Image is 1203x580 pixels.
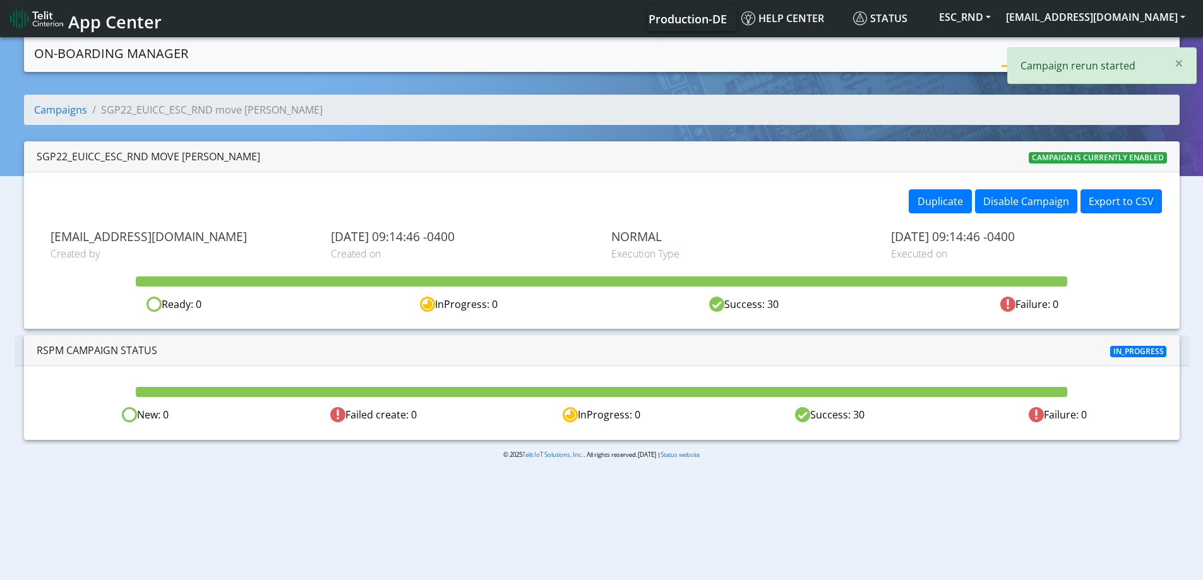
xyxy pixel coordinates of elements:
[853,11,907,25] span: Status
[87,102,323,117] li: SGP22_EUICC_ESC_RND move [PERSON_NAME]
[1069,40,1170,65] a: Create campaign
[795,407,810,422] img: Success
[488,407,715,423] div: InProgress: 0
[51,229,312,244] span: [EMAIL_ADDRESS][DOMAIN_NAME]
[68,10,162,33] span: App Center
[10,9,63,29] img: logo-telit-cinterion-gw-new.png
[34,41,188,66] a: On-Boarding Manager
[1029,407,1044,422] img: Failed
[1175,52,1183,73] span: ×
[10,5,160,32] a: App Center
[1000,297,1015,312] img: fail.svg
[32,297,316,312] div: Ready: 0
[330,407,345,422] img: Failed
[736,6,848,31] a: Help center
[316,297,601,312] div: InProgress: 0
[1162,48,1196,78] button: Close
[943,407,1171,423] div: Failure: 0
[975,189,1077,213] button: Disable Campaign
[331,229,592,244] span: [DATE] 09:14:46 -0400
[563,407,578,422] img: In progress
[260,407,488,423] div: Failed create: 0
[32,407,260,423] div: New: 0
[420,297,435,312] img: in-progress.svg
[741,11,755,25] img: knowledge.svg
[611,229,873,244] span: NORMAL
[602,297,887,312] div: Success: 30
[661,451,700,459] a: Status website
[310,450,893,459] p: © 2025 . All rights reserved.[DATE] |
[147,297,162,312] img: ready.svg
[34,103,87,117] a: Campaigns
[51,246,312,261] span: Created by
[1080,189,1162,213] button: Export to CSV
[648,6,726,31] a: Your current platform instance
[1002,40,1069,65] a: Campaigns
[37,149,260,164] div: SGP22_EUICC_ESC_RND move [PERSON_NAME]
[649,11,727,27] span: Production-DE
[715,407,943,423] div: Success: 30
[24,95,1180,135] nav: breadcrumb
[931,6,998,28] button: ESC_RND
[909,189,972,213] button: Duplicate
[998,6,1193,28] button: [EMAIL_ADDRESS][DOMAIN_NAME]
[848,6,931,31] a: Status
[741,11,824,25] span: Help center
[37,343,157,357] span: RSPM Campaign Status
[522,451,584,459] a: Telit IoT Solutions, Inc.
[611,246,873,261] span: Execution Type
[1110,346,1167,357] span: In_progress
[1020,58,1156,73] p: Campaign rerun started
[709,297,724,312] img: success.svg
[331,246,592,261] span: Created on
[853,11,867,25] img: status.svg
[1029,152,1167,163] span: Campaign is currently enabled
[891,229,1152,244] span: [DATE] 09:14:46 -0400
[891,246,1152,261] span: Executed on
[887,297,1171,312] div: Failure: 0
[122,407,137,422] img: Ready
